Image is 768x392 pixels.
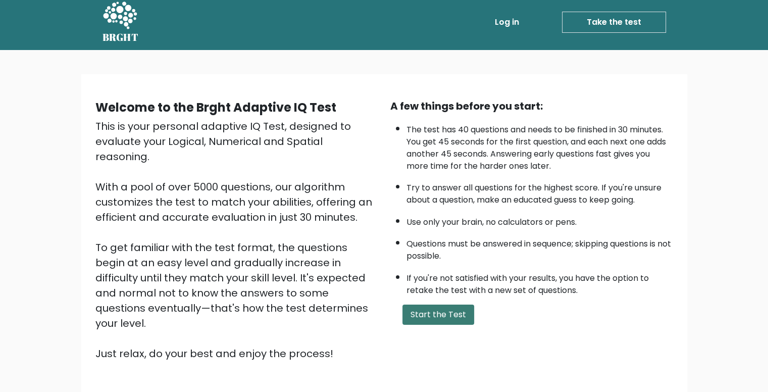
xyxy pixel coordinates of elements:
[406,267,673,297] li: If you're not satisfied with your results, you have the option to retake the test with a new set ...
[402,305,474,325] button: Start the Test
[95,99,336,116] b: Welcome to the Brght Adaptive IQ Test
[406,211,673,228] li: Use only your brain, no calculators or pens.
[406,177,673,206] li: Try to answer all questions for the highest score. If you're unsure about a question, make an edu...
[562,12,666,33] a: Take the test
[491,12,523,32] a: Log in
[390,99,673,114] div: A few things before you start:
[406,233,673,262] li: Questions must be answered in sequence; skipping questions is not possible.
[103,31,139,43] h5: BRGHT
[95,119,378,361] div: This is your personal adaptive IQ Test, designed to evaluate your Logical, Numerical and Spatial ...
[406,119,673,172] li: The test has 40 questions and needs to be finished in 30 minutes. You get 45 seconds for the firs...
